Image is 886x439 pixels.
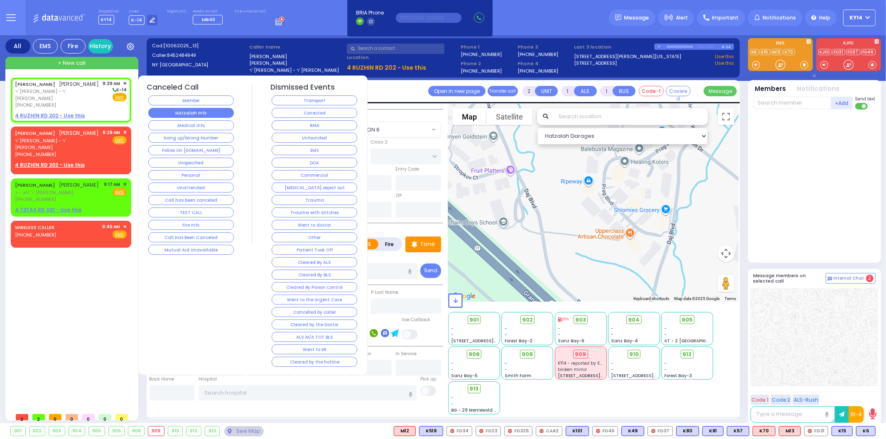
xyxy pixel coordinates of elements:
[148,120,234,130] button: Medical Info
[15,88,100,102] span: ר' [PERSON_NAME] - ר' [PERSON_NAME]
[615,15,621,21] img: message.svg
[718,108,734,125] button: Toggle fullscreen view
[58,59,86,67] span: + New call
[447,426,472,436] div: FD34
[536,426,562,436] div: CAR2
[123,181,127,188] span: ✕
[419,426,443,436] div: BLS
[452,325,454,332] span: -
[272,357,357,367] button: Cleared by the hotline
[152,61,247,68] label: NY [GEOGRAPHIC_DATA]
[148,207,234,217] button: TEST CALL
[450,291,478,302] a: Open this area in Google Maps (opens a new window)
[505,366,507,373] span: -
[15,81,55,88] a: [PERSON_NAME]
[193,9,225,14] label: Medic on call
[676,14,688,22] span: Alert
[574,86,597,96] button: ALS
[347,122,430,137] span: SECTION 6
[272,207,357,217] button: Trauma with stitches
[558,366,587,373] span: broken mirror
[148,133,234,143] button: Hang up/Wrong Number
[505,338,533,344] span: Forest Bay-2
[123,223,127,230] span: ✕
[804,426,828,436] div: FD31
[115,189,124,195] u: EMS
[168,427,183,436] div: 910
[148,145,234,155] button: Follow On [DOMAIN_NAME]
[59,181,99,188] span: [PERSON_NAME]
[33,39,58,54] div: EMS
[148,183,234,193] button: Unattended
[452,366,454,373] span: -
[402,317,430,323] label: Use Callback
[819,14,830,22] span: Help
[861,49,876,55] a: FD46
[59,129,99,137] span: [PERSON_NAME]
[574,60,617,67] a: [STREET_ADDRESS]
[150,376,174,383] label: Back Home
[371,289,398,296] label: P Last Name
[5,39,30,54] div: All
[61,39,86,54] div: Fire
[855,96,876,102] span: Send text
[846,49,860,55] a: FD37
[148,427,164,436] div: 909
[613,86,636,96] button: BUS
[760,49,770,55] a: K15
[128,427,144,436] div: 908
[420,263,441,278] button: Send
[522,316,533,324] span: 902
[15,196,56,202] span: [PHONE_NUMBER]
[347,44,444,54] input: Search a contact
[665,366,667,373] span: -
[718,245,734,262] button: Map camera controls
[753,426,776,436] div: K70
[88,39,113,54] a: History
[783,49,795,55] a: K70
[665,325,667,332] span: -
[816,41,881,47] label: KJFD
[15,232,56,238] span: [PHONE_NUMBER]
[394,426,416,436] div: M12
[15,161,85,168] u: 4 RUZHIN RD 202 - Use this
[33,12,88,23] img: Logo
[727,426,749,436] div: K57
[428,86,486,96] a: Open in new page
[103,224,120,230] span: 8:45 AM
[715,60,734,67] a: Use this
[505,373,531,379] span: Smith Farm
[272,195,357,205] button: Trauma
[452,407,498,413] span: BG - 29 Merriewold S.
[518,44,572,51] span: Phone 3
[199,376,217,383] label: Hospital
[461,44,515,51] span: Phone 1
[272,257,357,267] button: Cleared By ALS
[235,9,266,14] label: Fire units on call
[682,316,693,324] span: 905
[702,426,724,436] div: K81
[378,239,401,249] label: Fire
[98,15,114,24] span: KY14
[69,427,85,436] div: 904
[488,86,518,96] button: Transfer call
[452,332,454,338] span: -
[346,122,441,137] span: SECTION 6
[420,240,435,249] p: Tone
[639,86,664,96] button: Code-1
[129,15,145,25] span: K-14
[665,332,667,338] span: -
[621,426,644,436] div: BLS
[49,414,61,420] span: 0
[518,68,559,74] label: [PHONE_NUMBER]
[15,102,56,108] span: [PHONE_NUMBER]
[98,9,119,14] label: Dispatcher
[452,360,454,366] span: -
[648,426,673,436] div: FD37
[722,44,734,50] div: K-14
[32,414,45,420] span: 2
[753,426,776,436] div: ALS
[461,51,502,57] label: [PHONE_NUMBER]
[715,53,734,60] a: Use this
[420,376,436,383] label: Pick up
